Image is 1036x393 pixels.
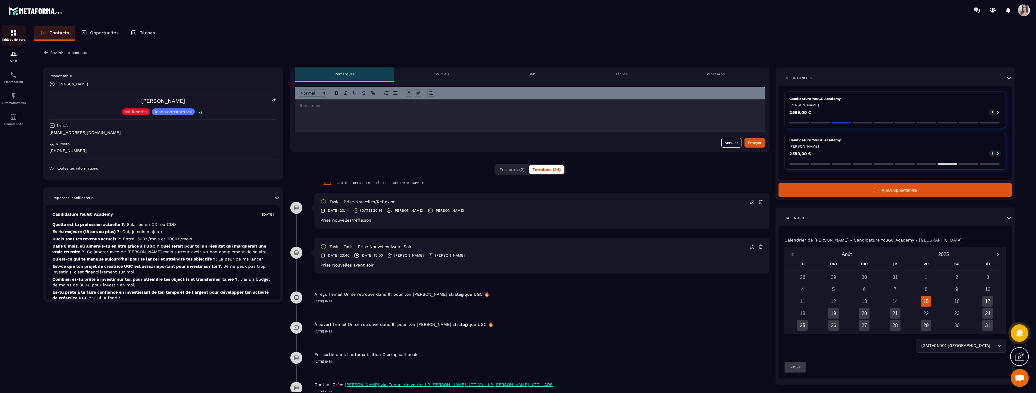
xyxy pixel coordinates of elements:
div: 23 [952,308,962,319]
div: 7 [890,284,900,295]
div: 25 [797,320,808,331]
p: Candidature YouGC Academy [789,96,1001,101]
div: 6 [859,284,869,295]
p: Candidature YouGC Academy [52,211,113,217]
p: [DATE] 19:32 [314,299,769,304]
p: Comptabilité [2,122,26,126]
div: 30 [952,320,962,331]
p: A reçu l’email On se retrouve dans 1h pour ton [PERSON_NAME] stratégique UGC 🔥 [314,292,489,297]
button: Envoyer [744,138,765,148]
div: 16 [952,296,962,307]
div: 31 [890,272,900,282]
div: 26 [828,320,839,331]
p: Contacts [49,30,69,36]
div: 27 [859,320,869,331]
button: Open months overlay [798,249,895,260]
p: Tableau de bord [2,38,26,41]
p: [DATE] 15:00 [361,253,383,258]
div: je [880,260,910,270]
p: Automatisations [2,101,26,104]
div: 13 [859,296,869,307]
div: sa [941,260,972,270]
div: Calendar days [787,272,1003,331]
p: Réponses Planificateur [52,195,93,200]
p: [DATE] 20:14 [360,208,382,213]
div: 14 [890,296,900,307]
span: : Collaborer avec de [PERSON_NAME] mais surtout avoir un bon complément de salaire [84,249,267,254]
p: E-mail [56,123,68,128]
span: : Oui, je suis majeure [120,229,164,234]
p: [PERSON_NAME] [789,103,1001,108]
p: +3 [196,109,204,116]
p: 2 599,00 € [789,151,811,156]
span: : Salariée en CDI ou CDD [124,222,176,227]
p: Voir toutes les informations [49,166,277,171]
p: Revenir aux contacts [50,51,87,55]
button: En cours (2) [496,165,528,174]
a: schedulerschedulerPlanificateur [2,67,26,88]
p: [DATE] 19:30 [314,360,769,364]
p: [EMAIL_ADDRESS][DOMAIN_NAME] [49,130,277,136]
div: 20 [859,308,869,319]
p: [DATE] 23:46 [327,253,349,258]
p: CRM [2,59,26,62]
button: Ajout opportunité [779,183,1012,197]
div: 30 [859,272,869,282]
div: 2 [952,272,962,282]
p: TOUT [323,181,331,185]
span: : Entre 1500€/mois et 2000€/mois [120,236,192,241]
p: [PHONE_NUMBER] [49,148,277,154]
button: Next month [992,250,1003,258]
div: 15 [921,296,931,307]
div: 17 [982,296,993,307]
p: [PERSON_NAME] [435,208,464,213]
p: [DATE] 19:32 [314,329,769,334]
span: : Oui, à fond ! [92,295,120,300]
p: [DATE] 20:14 [327,208,349,213]
div: lu [787,260,818,270]
button: Annuler [721,138,741,148]
div: 19 [828,308,839,319]
div: 28 [797,272,808,282]
span: En cours (2) [499,167,525,172]
button: Previous month [787,250,798,258]
div: 8 [921,284,931,295]
div: 5 [828,284,839,295]
div: 31 [982,320,993,331]
p: Responsable [49,73,277,78]
p: Remarques [335,72,354,76]
p: Est-ce que ton projet de créatrice UGC est assez important pour investir sur toi ? [52,264,274,275]
div: 22 [921,308,931,319]
div: di [972,260,1003,270]
p: Tâches [140,30,155,36]
p: [PERSON_NAME] [435,253,465,258]
div: Search for option [916,339,1006,353]
div: ve [911,260,941,270]
div: Prise nouvelles/reflexion [320,218,763,223]
button: Terminés (34) [529,165,564,174]
div: Prise Nouvelles avant soir [320,263,763,267]
a: automationsautomationsAutomatisations [2,88,26,109]
a: formationformationTableau de bord [2,25,26,46]
p: 21:00 [791,365,800,370]
p: JOURNAUX D'APPELS [393,181,424,185]
p: [DATE] [262,212,274,217]
p: 3 [991,151,993,156]
p: Qu’est-ce qui te manque aujourd’hui pour te lancer et atteindre tes objectifs ? [52,256,274,262]
span: Terminés (34) [532,167,561,172]
a: [PERSON_NAME] [141,98,185,104]
p: Numéro [56,142,70,146]
p: leads entrants vsl [155,110,192,114]
p: [PERSON_NAME] [58,82,88,86]
img: formation [10,29,17,36]
p: 2 599,00 € [789,110,811,114]
a: Opportunités [75,26,125,41]
p: Dans 6 mois, où aimerais-tu en être grâce à l’UGC ? Quel serait pour toi un résultat qui marquera... [52,243,274,255]
p: vsl inscrits [125,110,147,114]
a: Tâches [125,26,161,41]
div: 18 [797,308,808,319]
p: Planificateur [2,80,26,83]
a: formationformationCRM [2,46,26,67]
p: Quelle est ta profession actuelle ? [52,222,274,227]
p: task - Prise nouvelles/reflexion [329,199,396,205]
